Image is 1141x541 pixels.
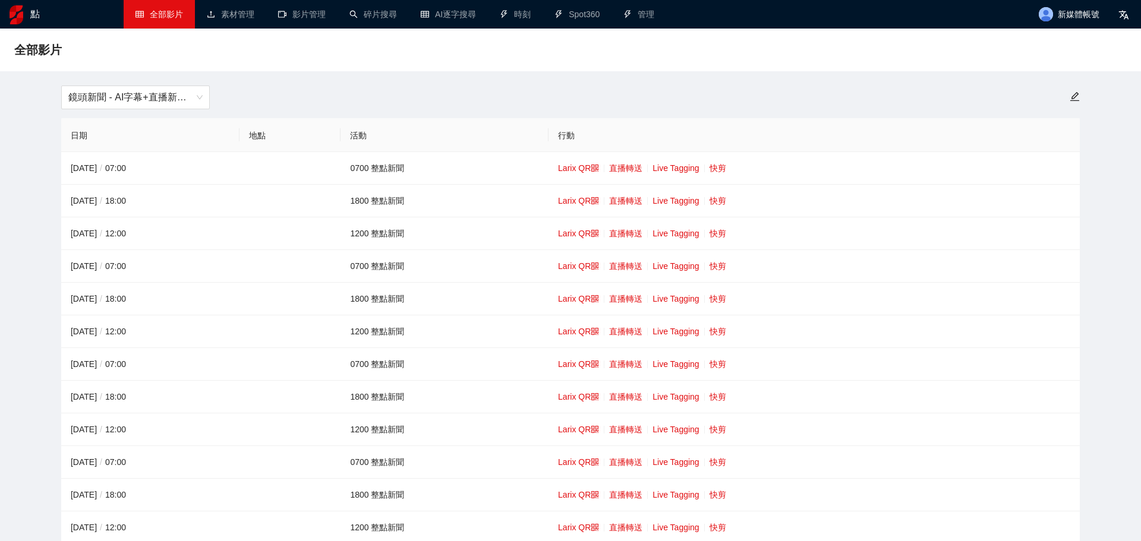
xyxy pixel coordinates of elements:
td: [DATE] 18:00 [61,381,239,413]
td: [DATE] 12:00 [61,217,239,250]
td: 1200 整點新聞 [341,217,549,250]
span: / [97,261,105,271]
span: / [97,359,105,369]
font: 全部影片 [14,43,62,56]
a: 快剪 [710,294,726,303]
td: [DATE] 18:00 [61,283,239,315]
font: 點 [30,9,40,19]
span: qrcode [591,229,599,238]
a: Larix QR [558,261,599,271]
font: 鏡頭新聞 - AI字幕+直播新聞（[DATE]-[DATE]） [68,92,269,102]
a: Live Tagging [653,457,699,467]
td: 0700 整點新聞 [341,250,549,283]
span: / [97,425,105,434]
font: 新媒體帳號 [1058,10,1099,20]
span: 編輯 [1070,91,1080,102]
a: 快剪 [710,392,726,401]
a: 快剪 [710,457,726,467]
td: 1800 整點新聞 [341,381,549,413]
span: qrcode [591,523,599,531]
a: 攝影機影片管理 [278,10,326,19]
a: Larix QR [558,392,599,401]
span: / [97,490,105,499]
td: [DATE] 07:00 [61,152,239,185]
a: Larix QR [558,523,599,532]
a: Larix QR [558,163,599,173]
a: Live Tagging [653,327,699,336]
a: 快剪 [710,490,726,499]
a: 搜尋碎片搜尋 [349,10,397,19]
td: 1800 整點新聞 [341,479,549,511]
a: 直播轉送 [609,425,642,434]
span: 全部影片 [14,40,62,59]
span: qrcode [591,425,599,434]
a: 霹靂時刻 [500,10,531,19]
a: 直播轉送 [609,523,642,532]
a: 快剪 [710,163,726,173]
span: qrcode [591,262,599,270]
img: 標識 [10,5,23,24]
td: 1200 整點新聞 [341,315,549,348]
font: 行動 [558,131,575,140]
span: qrcode [591,327,599,336]
a: Larix QR [558,490,599,499]
a: Live Tagging [653,392,699,401]
font: 地點 [249,131,266,140]
a: 直播轉送 [609,457,642,467]
a: 桌子AI逐字搜尋 [421,10,476,19]
span: / [97,327,105,336]
a: 快剪 [710,229,726,238]
span: qrcode [591,295,599,303]
a: 直播轉送 [609,229,642,238]
a: Live Tagging [653,229,699,238]
a: Larix QR [558,327,599,336]
a: 直播轉送 [609,490,642,499]
td: [DATE] 12:00 [61,413,239,446]
a: Live Tagging [653,163,699,173]
a: Larix QR [558,457,599,467]
span: qrcode [591,458,599,466]
a: Live Tagging [653,261,699,271]
img: 頭像 [1039,7,1053,21]
a: Larix QR [558,196,599,205]
a: 直播轉送 [609,359,642,369]
a: 快剪 [710,196,726,205]
a: Larix QR [558,229,599,238]
span: / [97,163,105,173]
td: 1800 整點新聞 [341,185,549,217]
td: [DATE] 12:00 [61,315,239,348]
span: qrcode [591,360,599,368]
td: [DATE] 18:00 [61,479,239,511]
a: Larix QR [558,425,599,434]
td: 1200 整點新聞 [341,413,549,446]
a: Larix QR [558,359,599,369]
span: qrcode [591,197,599,205]
span: / [97,457,105,467]
a: 直播轉送 [609,294,642,303]
td: [DATE] 07:00 [61,446,239,479]
td: 0700 整點新聞 [341,446,549,479]
a: 快剪 [710,359,726,369]
span: / [97,229,105,238]
a: Live Tagging [653,294,699,303]
a: Live Tagging [653,196,699,205]
td: 0700 整點新聞 [341,348,549,381]
a: 快剪 [710,261,726,271]
a: 直播轉送 [609,163,642,173]
font: 活動 [350,131,367,140]
a: Live Tagging [653,490,699,499]
span: qrcode [591,491,599,499]
td: 1800 整點新聞 [341,283,549,315]
a: 霹靂Spot360 [554,10,600,19]
font: 日期 [71,131,87,140]
span: / [97,392,105,401]
a: 快剪 [710,523,726,532]
td: [DATE] 18:00 [61,185,239,217]
span: 鏡頭新聞 - AI字幕+直播新聞（2025-2027） [68,86,203,109]
span: 桌子 [135,10,144,18]
a: 上傳素材管理 [207,10,254,19]
span: / [97,523,105,532]
span: qrcode [591,393,599,401]
td: [DATE] 07:00 [61,250,239,283]
a: Live Tagging [653,425,699,434]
